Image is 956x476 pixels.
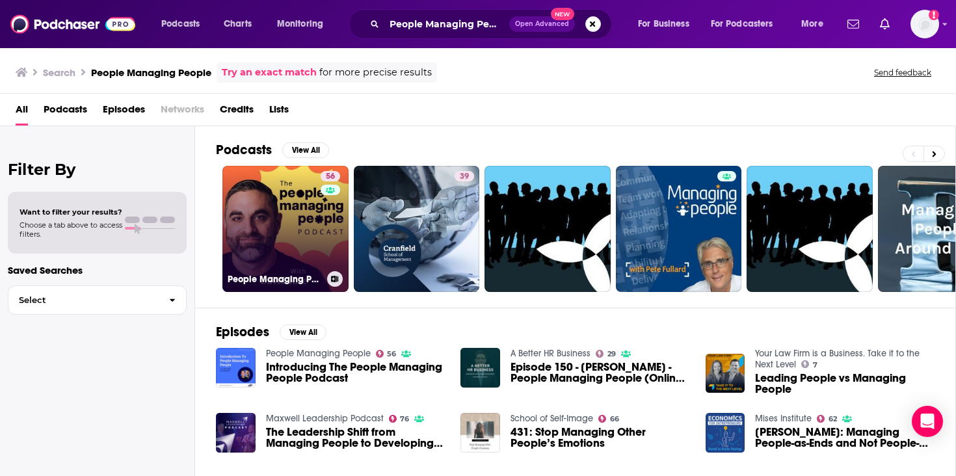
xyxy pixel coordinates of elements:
span: 76 [400,416,409,422]
span: [PERSON_NAME]: Managing People-as-Ends and Not People-as-Means [755,427,935,449]
h3: People Managing People [228,274,322,285]
span: 39 [460,170,469,183]
button: open menu [629,14,706,34]
span: 29 [607,351,616,357]
a: Lists [269,99,289,126]
span: 56 [387,351,396,357]
a: EpisodesView All [216,324,326,340]
img: Episode 150 - Tim Reitsma - People Managing People (Online HR Publication) [460,348,500,388]
img: Podchaser - Follow, Share and Rate Podcasts [10,12,135,36]
button: open menu [152,14,217,34]
a: Episodes [103,99,145,126]
button: View All [282,142,329,158]
span: 56 [326,170,335,183]
span: for more precise results [319,65,432,80]
a: 29 [596,350,616,358]
img: Leading People vs Managing People [706,354,745,393]
a: Your Law Firm is a Business. Take it to the Next Level [755,348,920,370]
span: Podcasts [161,15,200,33]
a: Show notifications dropdown [875,13,895,35]
a: 62 [817,415,837,423]
a: 56People Managing People [222,166,349,292]
a: 76 [389,415,410,423]
button: Open AdvancedNew [509,16,575,32]
img: 431: Stop Managing Other People’s Emotions [460,413,500,453]
button: Send feedback [870,67,935,78]
button: open menu [702,14,792,34]
a: Introducing The People Managing People Podcast [266,362,445,384]
a: 56 [321,171,340,181]
h2: Episodes [216,324,269,340]
input: Search podcasts, credits, & more... [384,14,509,34]
h3: People Managing People [91,66,211,79]
button: View All [280,324,326,340]
div: Search podcasts, credits, & more... [361,9,624,39]
a: Introducing The People Managing People Podcast [216,348,256,388]
a: Maxwell Leadership Podcast [266,413,384,424]
button: Select [8,285,187,315]
a: A Better HR Business [511,348,591,359]
p: Saved Searches [8,264,187,276]
img: David K. Hurst: Managing People-as-Ends and Not People-as-Means [706,413,745,453]
a: Episode 150 - Tim Reitsma - People Managing People (Online HR Publication) [511,362,690,384]
a: School of Self-Image [511,413,593,424]
button: open menu [268,14,340,34]
a: David K. Hurst: Managing People-as-Ends and Not People-as-Means [755,427,935,449]
span: Charts [224,15,252,33]
a: PodcastsView All [216,142,329,158]
span: Episode 150 - [PERSON_NAME] - People Managing People (Online HR Publication) [511,362,690,384]
span: Monitoring [277,15,323,33]
span: Logged in as derettb [910,10,939,38]
span: New [551,8,574,20]
div: Open Intercom Messenger [912,406,943,437]
span: 66 [610,416,619,422]
a: People Managing People [266,348,371,359]
a: Mises Institute [755,413,812,424]
span: Networks [161,99,204,126]
span: More [801,15,823,33]
h2: Filter By [8,160,187,179]
img: The Leadership Shift from Managing People to Developing People [216,413,256,453]
a: Show notifications dropdown [842,13,864,35]
span: 7 [813,362,817,368]
span: Select [8,296,159,304]
a: The Leadership Shift from Managing People to Developing People [266,427,445,449]
a: 39 [455,171,474,181]
a: All [16,99,28,126]
span: For Business [638,15,689,33]
button: open menu [792,14,840,34]
a: Leading People vs Managing People [755,373,935,395]
a: Credits [220,99,254,126]
a: Charts [215,14,259,34]
a: Podcasts [44,99,87,126]
a: 66 [598,415,619,423]
span: Open Advanced [515,21,569,27]
h2: Podcasts [216,142,272,158]
a: 431: Stop Managing Other People’s Emotions [511,427,690,449]
img: User Profile [910,10,939,38]
a: 56 [376,350,397,358]
span: Choose a tab above to access filters. [20,220,122,239]
button: Show profile menu [910,10,939,38]
span: Want to filter your results? [20,207,122,217]
h3: Search [43,66,75,79]
a: Try an exact match [222,65,317,80]
span: 62 [829,416,837,422]
a: 39 [354,166,480,292]
span: For Podcasters [711,15,773,33]
svg: Add a profile image [929,10,939,20]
